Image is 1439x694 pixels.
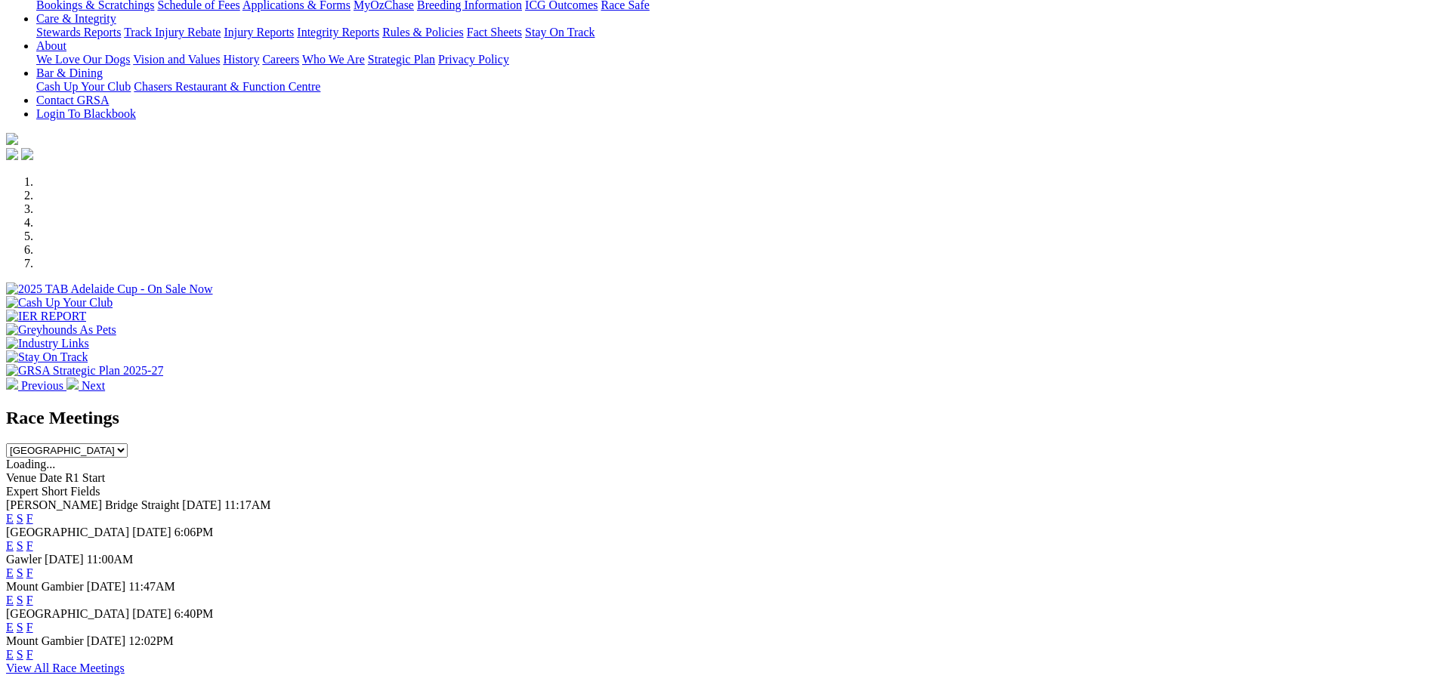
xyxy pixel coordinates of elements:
[36,12,116,25] a: Care & Integrity
[134,80,320,93] a: Chasers Restaurant & Function Centre
[26,566,33,579] a: F
[6,566,14,579] a: E
[6,296,113,310] img: Cash Up Your Club
[124,26,221,39] a: Track Injury Rebate
[6,634,84,647] span: Mount Gambier
[6,553,42,566] span: Gawler
[36,80,131,93] a: Cash Up Your Club
[223,53,259,66] a: History
[6,458,55,470] span: Loading...
[132,526,171,538] span: [DATE]
[26,539,33,552] a: F
[17,512,23,525] a: S
[36,107,136,120] a: Login To Blackbook
[6,337,89,350] img: Industry Links
[36,94,109,106] a: Contact GRSA
[467,26,522,39] a: Fact Sheets
[302,53,365,66] a: Who We Are
[21,379,63,392] span: Previous
[87,634,126,647] span: [DATE]
[65,471,105,484] span: R1 Start
[132,607,171,620] span: [DATE]
[39,471,62,484] span: Date
[17,621,23,634] a: S
[36,39,66,52] a: About
[6,323,116,337] img: Greyhounds As Pets
[17,539,23,552] a: S
[36,66,103,79] a: Bar & Dining
[6,408,1433,428] h2: Race Meetings
[174,526,214,538] span: 6:06PM
[87,580,126,593] span: [DATE]
[6,648,14,661] a: E
[262,53,299,66] a: Careers
[224,26,294,39] a: Injury Reports
[182,498,221,511] span: [DATE]
[174,607,214,620] span: 6:40PM
[26,512,33,525] a: F
[6,350,88,364] img: Stay On Track
[525,26,594,39] a: Stay On Track
[6,526,129,538] span: [GEOGRAPHIC_DATA]
[128,634,174,647] span: 12:02PM
[17,566,23,579] a: S
[66,378,79,390] img: chevron-right-pager-white.svg
[6,471,36,484] span: Venue
[368,53,435,66] a: Strategic Plan
[36,26,121,39] a: Stewards Reports
[133,53,220,66] a: Vision and Values
[26,648,33,661] a: F
[17,648,23,661] a: S
[36,80,1433,94] div: Bar & Dining
[6,133,18,145] img: logo-grsa-white.png
[82,379,105,392] span: Next
[45,553,84,566] span: [DATE]
[26,621,33,634] a: F
[6,539,14,552] a: E
[6,378,18,390] img: chevron-left-pager-white.svg
[36,53,130,66] a: We Love Our Dogs
[6,379,66,392] a: Previous
[382,26,464,39] a: Rules & Policies
[36,53,1433,66] div: About
[21,148,33,160] img: twitter.svg
[6,607,129,620] span: [GEOGRAPHIC_DATA]
[6,662,125,674] a: View All Race Meetings
[26,594,33,606] a: F
[6,512,14,525] a: E
[17,594,23,606] a: S
[6,282,213,296] img: 2025 TAB Adelaide Cup - On Sale Now
[42,485,68,498] span: Short
[6,310,86,323] img: IER REPORT
[6,364,163,378] img: GRSA Strategic Plan 2025-27
[224,498,271,511] span: 11:17AM
[66,379,105,392] a: Next
[70,485,100,498] span: Fields
[6,621,14,634] a: E
[36,26,1433,39] div: Care & Integrity
[87,553,134,566] span: 11:00AM
[297,26,379,39] a: Integrity Reports
[438,53,509,66] a: Privacy Policy
[6,148,18,160] img: facebook.svg
[6,594,14,606] a: E
[6,580,84,593] span: Mount Gambier
[6,485,39,498] span: Expert
[128,580,175,593] span: 11:47AM
[6,498,179,511] span: [PERSON_NAME] Bridge Straight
